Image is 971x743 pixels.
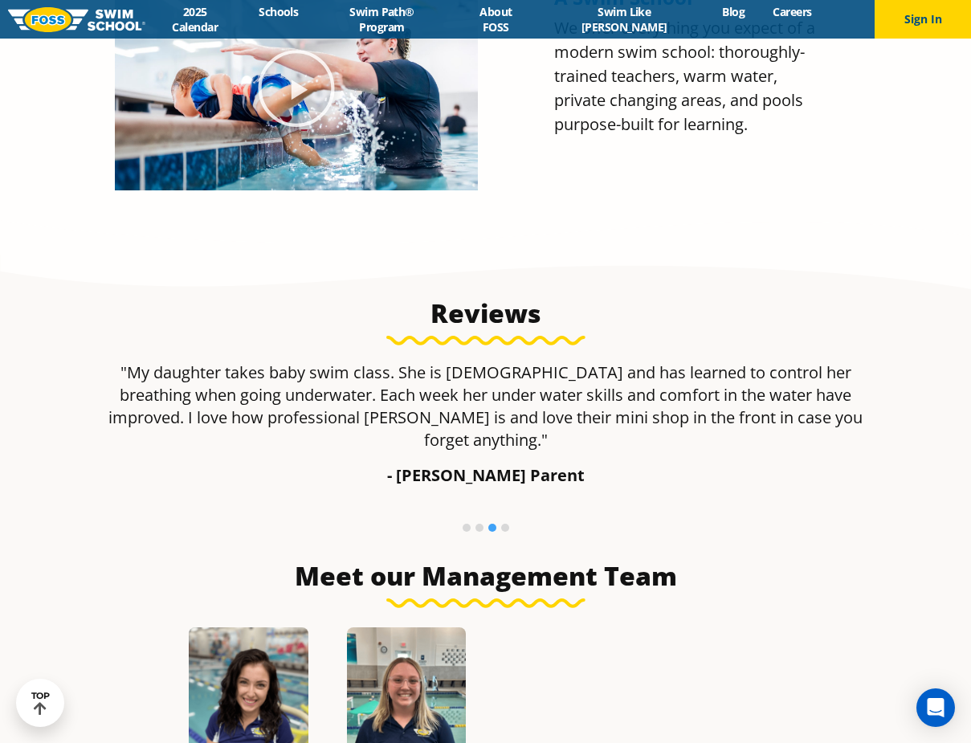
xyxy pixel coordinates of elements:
[8,7,145,32] img: FOSS Swim School Logo
[31,691,50,716] div: TOP
[107,560,865,592] h3: Meet our Management Team
[245,4,312,19] a: Schools
[256,48,337,129] div: Play Video
[107,297,865,329] h3: Reviews
[541,4,708,35] a: Swim Like [PERSON_NAME]
[145,4,245,35] a: 2025 Calendar
[759,4,826,19] a: Careers
[107,361,865,451] p: "My daughter takes baby swim class. She is [DEMOGRAPHIC_DATA] and has learned to control her brea...
[312,4,451,35] a: Swim Path® Program
[554,17,815,135] span: We offer everything you expect of a modern swim school: thoroughly-trained teachers, warm water, ...
[387,464,585,486] strong: - [PERSON_NAME] Parent
[451,4,540,35] a: About FOSS
[916,688,955,727] div: Open Intercom Messenger
[708,4,759,19] a: Blog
